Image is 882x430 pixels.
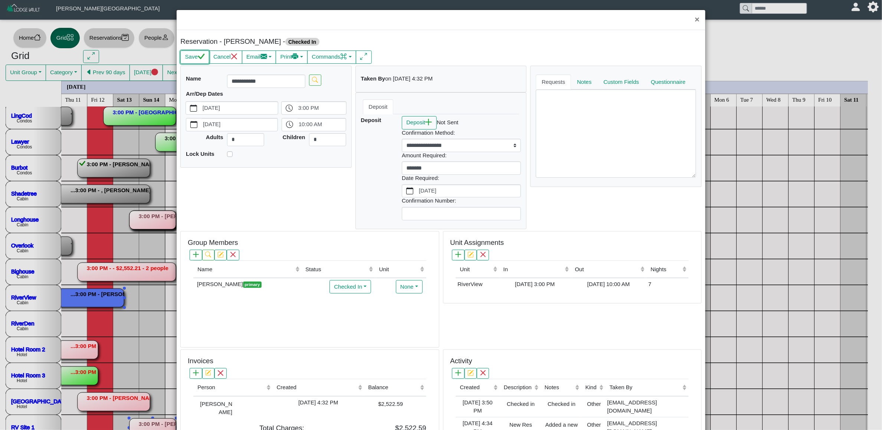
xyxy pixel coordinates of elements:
[368,383,418,392] div: Balance
[396,280,423,293] button: None
[193,370,199,376] svg: plus
[610,383,681,392] div: Taken By
[243,282,262,288] span: primary
[452,368,464,379] button: plus
[286,105,293,112] svg: clock
[186,118,201,131] button: calendar
[180,50,209,64] button: Savecheck
[402,185,417,197] button: calendar
[545,383,574,392] div: Notes
[180,37,439,46] h5: Reservation - [PERSON_NAME] -
[501,280,569,289] div: [DATE] 3:00 PM
[468,252,473,257] svg: pencil square
[571,75,597,89] a: Notes
[417,185,521,197] label: [DATE]
[282,118,297,131] button: clock
[402,152,521,159] h6: Amount Required:
[450,239,504,247] h5: Unit Assignments
[504,383,533,392] div: Description
[402,175,521,181] h6: Date Required:
[206,134,223,140] b: Adults
[406,187,413,194] svg: calendar
[202,250,214,260] button: search
[583,419,604,429] div: Other
[360,53,367,60] svg: arrows angle expand
[465,250,477,260] button: pencil square
[186,151,214,157] b: Lock Units
[214,250,227,260] button: pencil square
[437,119,458,125] i: Not Sent
[209,50,242,64] button: Cancelx
[645,75,691,89] a: Questionnaire
[217,370,223,376] svg: x
[297,102,346,114] label: 3:00 PM
[205,370,211,376] svg: pencil square
[292,53,299,60] svg: printer fill
[363,99,394,114] a: Deposit
[186,91,223,97] b: Arr/Dep Dates
[356,50,372,64] button: arrows angle expand
[297,118,346,131] label: 10:00 AM
[312,77,318,83] svg: search
[329,280,371,293] button: Checked In
[307,50,356,64] button: Commandscommand
[385,75,433,82] i: on [DATE] 4:32 PM
[586,383,598,392] div: Kind
[201,102,278,114] label: [DATE]
[193,252,199,257] svg: plus
[536,75,571,89] a: Requests
[190,368,202,379] button: plus
[202,368,214,379] button: pencil square
[651,265,681,274] div: Nights
[456,278,499,291] td: RiverView
[460,265,492,274] div: Unit
[465,368,477,379] button: pencil square
[455,252,461,257] svg: plus
[201,118,278,131] label: [DATE]
[217,252,223,257] svg: pencil square
[277,383,356,392] div: Created
[242,50,276,64] button: Emailenvelope fill
[197,265,293,274] div: Name
[197,383,265,392] div: Person
[504,265,563,274] div: In
[214,368,227,379] button: x
[276,50,308,64] button: Printprinter fill
[231,53,238,60] svg: x
[282,102,297,114] button: clock
[379,265,419,274] div: Unit
[305,265,367,274] div: Status
[190,121,197,128] svg: calendar
[450,357,472,365] h5: Activity
[689,10,705,30] button: Close
[598,75,645,89] a: Custom Fields
[205,252,211,257] svg: search
[190,105,197,112] svg: calendar
[425,119,432,126] svg: plus
[309,75,321,85] button: search
[402,197,521,204] h6: Confirmation Number:
[402,129,521,136] h6: Confirmation Method:
[366,398,403,408] div: $2,522.59
[188,239,238,247] h5: Group Members
[186,102,201,114] button: calendar
[188,357,213,365] h5: Invoices
[195,398,232,417] div: [PERSON_NAME]
[573,280,645,289] div: [DATE] 10:00 AM
[186,75,201,82] b: Name
[480,370,486,376] svg: x
[452,250,464,260] button: plus
[260,53,268,60] svg: envelope fill
[455,370,461,376] svg: plus
[477,368,489,379] button: x
[198,53,205,60] svg: check
[458,398,498,415] div: [DATE] 3:50 PM
[340,53,347,60] svg: command
[646,278,688,291] td: 7
[502,398,539,408] div: Checked in
[575,265,639,274] div: Out
[460,383,492,392] div: Created
[402,116,437,129] button: Depositplus
[286,121,293,128] svg: clock
[606,396,689,417] td: [EMAIL_ADDRESS][DOMAIN_NAME]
